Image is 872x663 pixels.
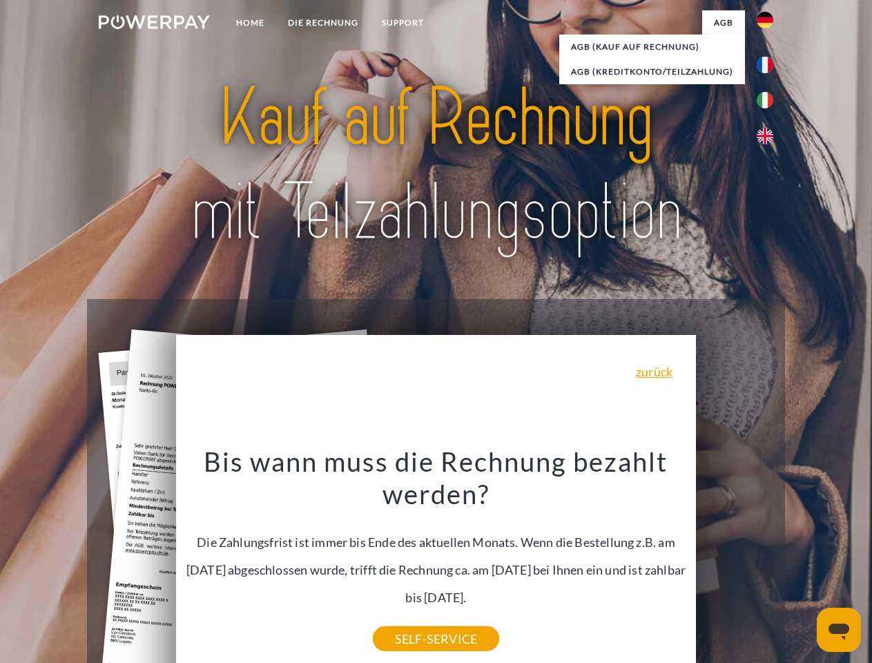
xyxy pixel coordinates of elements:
[184,445,688,639] div: Die Zahlungsfrist ist immer bis Ende des aktuellen Monats. Wenn die Bestellung z.B. am [DATE] abg...
[817,608,861,652] iframe: Schaltfläche zum Öffnen des Messaging-Fensters
[370,10,436,35] a: SUPPORT
[276,10,370,35] a: DIE RECHNUNG
[184,445,688,511] h3: Bis wann muss die Rechnung bezahlt werden?
[757,92,773,108] img: it
[757,57,773,73] img: fr
[99,15,210,29] img: logo-powerpay-white.svg
[702,10,745,35] a: agb
[757,128,773,144] img: en
[757,12,773,28] img: de
[224,10,276,35] a: Home
[636,365,672,378] a: zurück
[132,66,740,265] img: title-powerpay_de.svg
[559,35,745,59] a: AGB (Kauf auf Rechnung)
[373,626,499,651] a: SELF-SERVICE
[559,59,745,84] a: AGB (Kreditkonto/Teilzahlung)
